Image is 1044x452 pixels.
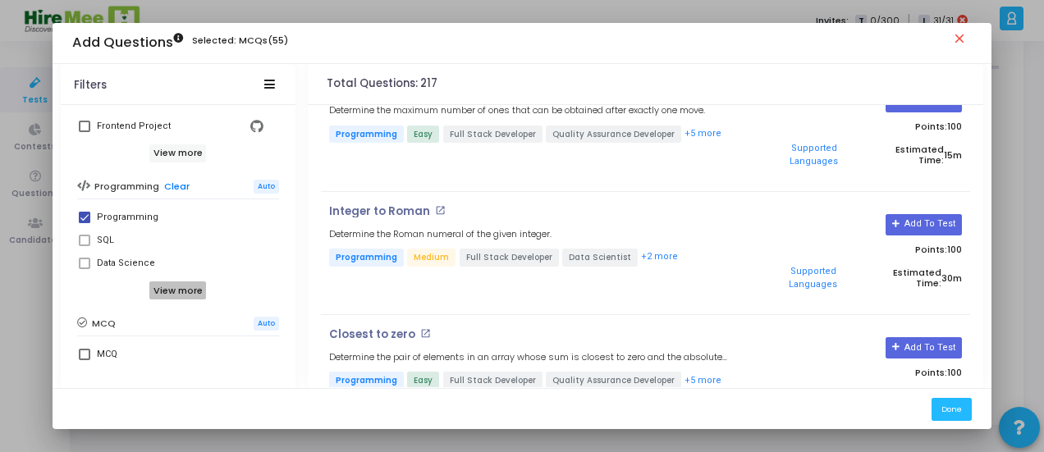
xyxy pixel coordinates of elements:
button: Add To Test [886,337,962,358]
div: Frontend Project [97,116,171,136]
p: Points: [762,121,962,132]
button: Supported Languages [762,136,866,174]
div: Data Science [97,253,155,273]
span: Full Stack Developer [460,249,559,267]
span: Programming [329,372,404,390]
p: Integer to Roman [329,205,430,218]
h5: Determine the maximum number of ones that can be obtained after exactly one move. [329,105,705,116]
span: Quality Assurance Developer [546,126,681,144]
h5: Determine the Roman numeral of the given integer. [329,229,552,240]
mat-icon: close [952,31,972,51]
span: Auto [254,180,279,194]
button: Supported Languages [762,383,866,421]
h6: View more [149,144,206,162]
h3: Add Questions [72,34,183,51]
p: Points: [762,244,962,255]
span: Easy [407,126,439,144]
h6: Selected: MCQs(55) [192,35,288,46]
span: Medium [407,249,456,267]
span: 100 [947,120,962,133]
p: Points: [762,368,962,378]
span: Full Stack Developer [443,372,543,390]
span: 15m [944,150,962,161]
h6: MCQ [92,318,116,329]
span: Quality Assurance Developer [546,372,681,390]
span: Full Stack Developer [443,126,543,144]
div: MCQ [97,345,117,364]
span: Programming [329,126,404,144]
p: Estimated Time: [762,136,962,174]
div: Programming [97,208,158,227]
h6: View more [149,281,206,299]
mat-icon: open_in_new [420,328,431,339]
span: Easy [407,372,439,390]
button: Supported Languages [762,259,864,297]
h4: Total Questions: 217 [327,77,437,90]
button: Done [932,398,972,420]
span: 100 [947,366,962,379]
h6: Programming [94,181,159,192]
button: +2 more [640,249,679,265]
button: +5 more [684,373,722,389]
h5: Determine the pair of elements in an array whose sum is closest to zero and the absolute differen... [329,352,745,363]
div: SQL [97,231,114,250]
div: Filters [74,79,107,92]
p: Closest to zero [329,328,415,341]
a: Clear [164,181,190,192]
p: Estimated Time: [762,259,962,297]
button: +5 more [684,126,722,142]
span: 100 [947,243,962,256]
span: Programming [329,249,404,267]
span: 30m [941,273,962,284]
p: Estimated Time: [762,383,962,421]
mat-icon: open_in_new [435,205,446,216]
span: Auto [254,317,279,331]
button: Add To Test [886,214,962,235]
span: Data Scientist [562,249,638,267]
